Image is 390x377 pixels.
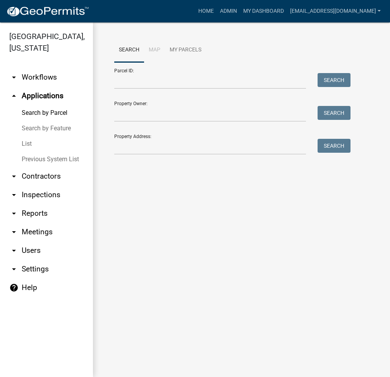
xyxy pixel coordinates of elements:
i: arrow_drop_up [9,91,19,101]
i: arrow_drop_down [9,264,19,274]
a: Search [114,38,144,63]
a: My Parcels [165,38,206,63]
a: My Dashboard [240,4,287,19]
a: Admin [217,4,240,19]
i: arrow_drop_down [9,246,19,255]
a: [EMAIL_ADDRESS][DOMAIN_NAME] [287,4,384,19]
i: arrow_drop_down [9,209,19,218]
i: help [9,283,19,292]
i: arrow_drop_down [9,227,19,237]
button: Search [318,106,350,120]
a: Home [195,4,217,19]
button: Search [318,73,350,87]
i: arrow_drop_down [9,73,19,82]
button: Search [318,139,350,153]
i: arrow_drop_down [9,190,19,200]
i: arrow_drop_down [9,172,19,181]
